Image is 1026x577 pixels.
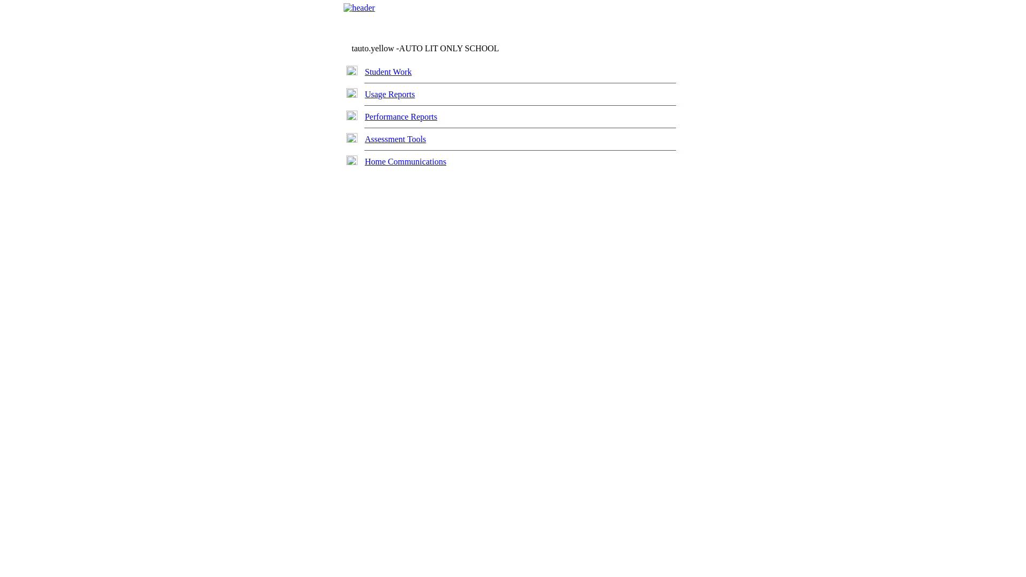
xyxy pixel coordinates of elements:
img: plus.gif [346,66,357,75]
img: plus.gif [346,133,357,143]
img: plus.gif [346,88,357,98]
img: plus.gif [346,111,357,120]
a: Performance Reports [365,112,438,121]
a: Student Work [365,67,412,76]
img: plus.gif [346,155,357,165]
nobr: AUTO LIT ONLY SCHOOL [399,44,499,53]
a: Assessment Tools [365,135,426,144]
a: Usage Reports [365,90,415,99]
td: tauto.yellow - [352,44,548,53]
img: header [344,3,375,13]
a: Home Communications [365,157,446,166]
